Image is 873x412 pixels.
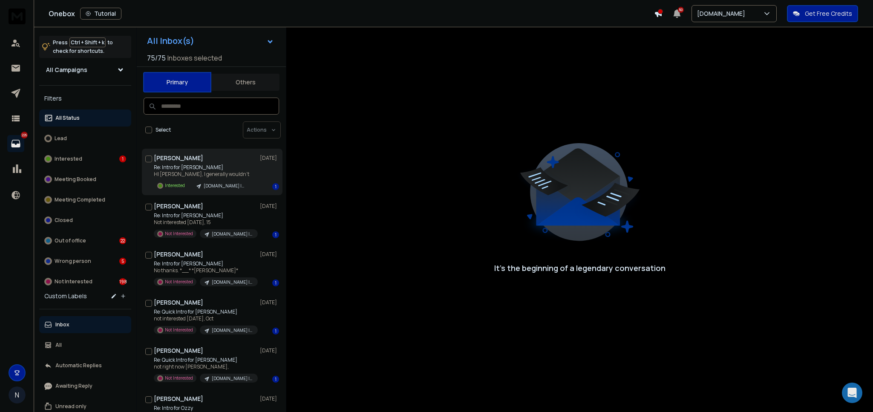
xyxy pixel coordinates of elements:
p: No thanks. *__* *[PERSON_NAME]* [154,267,256,274]
button: Primary [143,72,211,92]
p: [DATE] [260,251,279,258]
p: Interested [165,182,185,189]
button: Others [211,73,279,92]
p: [DOMAIN_NAME] [697,9,749,18]
p: Not Interested [165,327,193,333]
button: Lead [39,130,131,147]
p: Inbox [55,321,69,328]
h1: All Inbox(s) [147,37,194,45]
button: Interested1 [39,150,131,167]
button: Wrong person5 [39,253,131,270]
p: Not Interested [165,230,193,237]
div: 1 [119,156,126,162]
button: Not Interested198 [39,273,131,290]
p: Out of office [55,237,86,244]
div: 5 [119,258,126,265]
div: 22 [119,237,126,244]
span: 75 / 75 [147,53,166,63]
button: Inbox [39,316,131,333]
p: All [55,342,62,349]
button: Out of office22 [39,232,131,249]
h1: [PERSON_NAME] [154,298,203,307]
p: Unread only [55,403,86,410]
p: Interested [55,156,82,162]
button: Awaiting Reply [39,377,131,395]
a: 226 [7,135,24,152]
p: Not Interested [55,278,92,285]
p: Not Interested [165,279,193,285]
button: N [9,386,26,403]
p: Meeting Booked [55,176,96,183]
div: 1 [272,279,279,286]
span: Ctrl + Shift + k [69,37,106,47]
p: Re: Intro for [PERSON_NAME] [154,260,256,267]
p: [DATE] [260,347,279,354]
p: [DATE] [260,155,279,161]
p: [DOMAIN_NAME] | 12.7k FB Ads [204,183,245,189]
button: All [39,337,131,354]
button: Meeting Booked [39,171,131,188]
p: HI [PERSON_NAME], I generally wouldn’t [154,171,250,178]
button: Tutorial [80,8,121,20]
h1: [PERSON_NAME] [154,154,203,162]
div: 1 [272,231,279,238]
label: Select [156,127,171,133]
p: Wrong person [55,258,91,265]
h1: [PERSON_NAME] [154,346,203,355]
div: 1 [272,376,279,383]
p: Closed [55,217,73,224]
p: [DOMAIN_NAME] | 12.7k FB Ads [212,327,253,334]
span: 50 [678,7,684,13]
button: Automatic Replies [39,357,131,374]
h1: [PERSON_NAME] [154,395,203,403]
button: Closed [39,212,131,229]
p: Meeting Completed [55,196,105,203]
div: 1 [272,328,279,334]
p: [DATE] [260,203,279,210]
p: Re: Intro for Ozzy [154,405,256,412]
p: not right now [PERSON_NAME], [154,363,256,370]
p: Re: Quick Intro for [PERSON_NAME] [154,357,256,363]
p: not interested [DATE], Oct [154,315,256,322]
div: 198 [119,278,126,285]
h1: All Campaigns [46,66,87,74]
h3: Filters [39,92,131,104]
p: All Status [55,115,80,121]
button: Meeting Completed [39,191,131,208]
button: Get Free Credits [787,5,858,22]
p: [DATE] [260,299,279,306]
p: Not Interested [165,375,193,381]
h1: [PERSON_NAME] [154,202,203,210]
p: Lead [55,135,67,142]
button: All Inbox(s) [140,32,281,49]
p: [DOMAIN_NAME] | 12.7k FB Ads [212,375,253,382]
p: [DOMAIN_NAME] | 12.7k FB Ads [212,279,253,285]
p: Not interested [DATE], 15 [154,219,256,226]
p: Re: Quick Intro for [PERSON_NAME] [154,308,256,315]
p: Awaiting Reply [55,383,92,389]
p: Press to check for shortcuts. [53,38,113,55]
div: Open Intercom Messenger [842,383,862,403]
div: Onebox [49,8,654,20]
h3: Custom Labels [44,292,87,300]
h1: [PERSON_NAME] [154,250,203,259]
button: All Status [39,109,131,127]
p: Re: Intro for [PERSON_NAME] [154,164,250,171]
p: Get Free Credits [805,9,852,18]
div: 1 [272,183,279,190]
button: All Campaigns [39,61,131,78]
p: 226 [21,132,28,138]
p: [DOMAIN_NAME] | 12.7k FB Ads [212,231,253,237]
p: Re: Intro for [PERSON_NAME] [154,212,256,219]
p: Automatic Replies [55,362,102,369]
p: [DATE] [260,395,279,402]
h3: Inboxes selected [167,53,222,63]
p: It’s the beginning of a legendary conversation [494,262,666,274]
